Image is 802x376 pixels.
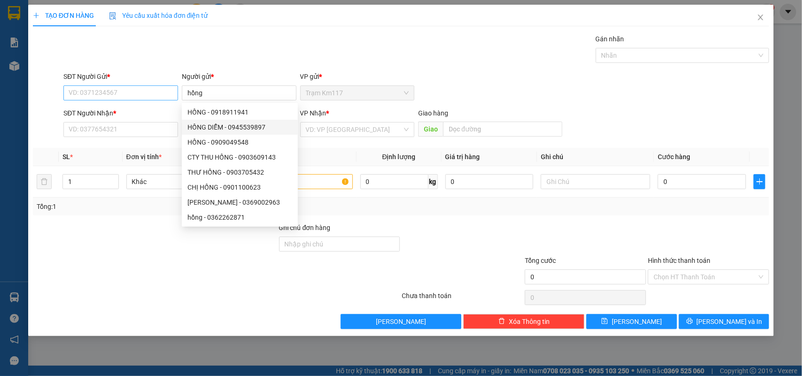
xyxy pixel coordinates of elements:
span: Increase Value [108,175,118,182]
input: VD: Bàn, Ghế [243,174,353,189]
span: Giá trị hàng [445,153,480,161]
div: CTY THU HỒNG - 0903609143 [182,150,298,165]
label: Hình thức thanh toán [648,257,710,264]
span: SL [62,153,70,161]
div: HỒNG - 0909049548 [182,135,298,150]
label: Ghi chú đơn hàng [279,224,331,231]
div: Trạm Km117 [8,8,87,19]
span: Giao hàng [418,109,448,117]
span: Xóa Thông tin [509,316,550,327]
span: Giao [418,122,443,137]
span: Gửi: [8,9,23,19]
div: [PERSON_NAME] - 0369002963 [187,197,292,207]
span: Nhận: [93,9,116,19]
span: [PERSON_NAME] và In [697,316,763,327]
div: THƯ HỒNG - 0903705432 [187,167,292,177]
span: Đã TT : [7,50,34,60]
span: Cước hàng [658,153,690,161]
span: plus [754,178,765,185]
button: plus [754,174,765,189]
label: Gán nhãn [596,35,624,43]
div: NGUYỄN HỒNG PHƯƠNG - 0369002963 [182,195,298,210]
span: Yêu cầu xuất hóa đơn điện tử [109,12,208,19]
div: Tổng: 1 [37,201,310,212]
div: Chưa thanh toán [401,291,524,307]
div: CTY THU HỒNG - 0903609143 [187,152,292,162]
div: Tên hàng: 2t ( : 2 ) [8,66,159,78]
div: kiu [8,19,87,31]
div: hồng - 0362262871 [187,212,292,223]
span: plus [33,12,39,19]
div: VP gửi [300,71,415,82]
button: Close [747,5,774,31]
img: icon [109,12,117,20]
div: THƯ HỒNG - 0903705432 [182,165,298,180]
span: kg [428,174,438,189]
div: Người gửi [182,71,296,82]
button: save[PERSON_NAME] [586,314,677,329]
div: 0938633260 [93,31,159,44]
span: [PERSON_NAME] [376,316,426,327]
div: HỒNG - 0918911941 [182,105,298,120]
span: delete [498,318,505,325]
div: HỒNG DIỄM - 0945539897 [187,122,292,132]
div: HỒNG - 0909049548 [187,137,292,147]
div: CHỊ HỒNG - 0901100623 [182,180,298,195]
div: HỒNG DIỄM - 0945539897 [182,120,298,135]
span: VP Nhận [300,109,327,117]
span: Khác [132,175,230,189]
button: delete [37,174,52,189]
span: Tổng cước [525,257,556,264]
input: Dọc đường [443,122,562,137]
div: SĐT Người Nhận [63,108,178,118]
span: TẠO ĐƠN HÀNG [33,12,94,19]
span: up [111,176,117,182]
div: 60.000 [7,49,88,61]
div: lìn [93,19,159,31]
span: [PERSON_NAME] [612,316,662,327]
span: close [757,14,764,21]
span: printer [686,318,693,325]
input: 0 [445,174,534,189]
span: down [111,183,117,188]
span: save [601,318,608,325]
span: SL [71,65,84,78]
div: SĐT Người Gửi [63,71,178,82]
div: VP HCM [93,8,159,19]
button: deleteXóa Thông tin [463,314,584,329]
button: printer[PERSON_NAME] và In [679,314,769,329]
span: Định lượng [382,153,416,161]
span: Đơn vị tính [126,153,162,161]
span: Trạm Km117 [306,86,409,100]
input: Ghi Chú [541,174,650,189]
div: CHỊ HỒNG - 0901100623 [187,182,292,192]
th: Ghi chú [537,148,654,166]
span: Decrease Value [108,182,118,189]
div: hồng - 0362262871 [182,210,298,225]
div: 000000000000 [8,31,87,44]
button: [PERSON_NAME] [341,314,462,329]
div: HỒNG - 0918911941 [187,107,292,117]
input: Ghi chú đơn hàng [279,237,400,252]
